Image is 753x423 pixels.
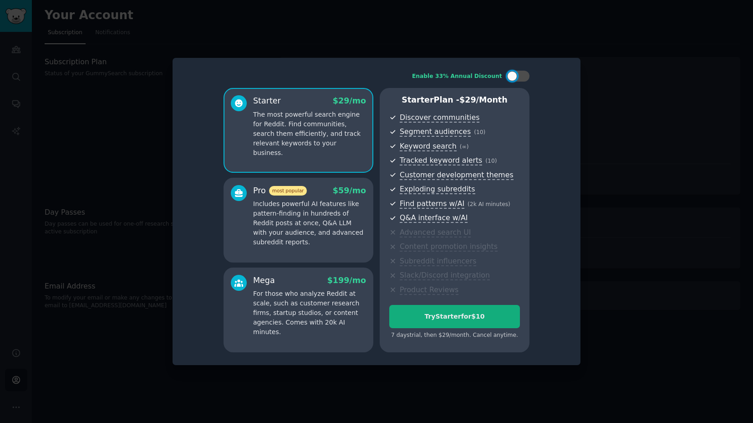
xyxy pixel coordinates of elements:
span: Exploding subreddits [400,185,475,194]
div: Mega [253,275,275,286]
p: For those who analyze Reddit at scale, such as customer research firms, startup studios, or conte... [253,289,366,337]
p: Includes powerful AI features like pattern-finding in hundreds of Reddit posts at once, Q&A LLM w... [253,199,366,247]
span: ( 2k AI minutes ) [468,201,510,207]
div: Try Starter for $10 [390,312,519,321]
span: ( 10 ) [485,158,497,164]
span: ( 10 ) [474,129,485,135]
span: Content promotion insights [400,242,498,252]
span: Advanced search UI [400,228,471,237]
span: Keyword search [400,142,457,151]
span: ( ∞ ) [460,144,469,150]
span: most popular [269,186,307,196]
span: Tracked keyword alerts [400,156,482,165]
div: Pro [253,185,307,196]
span: Q&A interface w/AI [400,213,468,223]
span: Discover communities [400,113,479,123]
span: Find patterns w/AI [400,199,464,209]
p: The most powerful search engine for Reddit. Find communities, search them efficiently, and track ... [253,110,366,158]
button: TryStarterfor$10 [389,305,520,328]
span: Customer development themes [400,170,514,180]
div: 7 days trial, then $ 29 /month . Cancel anytime. [389,331,520,340]
span: Slack/Discord integration [400,271,490,280]
span: Subreddit influencers [400,257,476,266]
div: Starter [253,95,281,107]
p: Starter Plan - [389,94,520,106]
span: Product Reviews [400,285,458,295]
span: $ 29 /month [459,95,508,104]
span: $ 29 /mo [333,96,366,105]
div: Enable 33% Annual Discount [412,72,502,81]
span: $ 199 /mo [327,276,366,285]
span: Segment audiences [400,127,471,137]
span: $ 59 /mo [333,186,366,195]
